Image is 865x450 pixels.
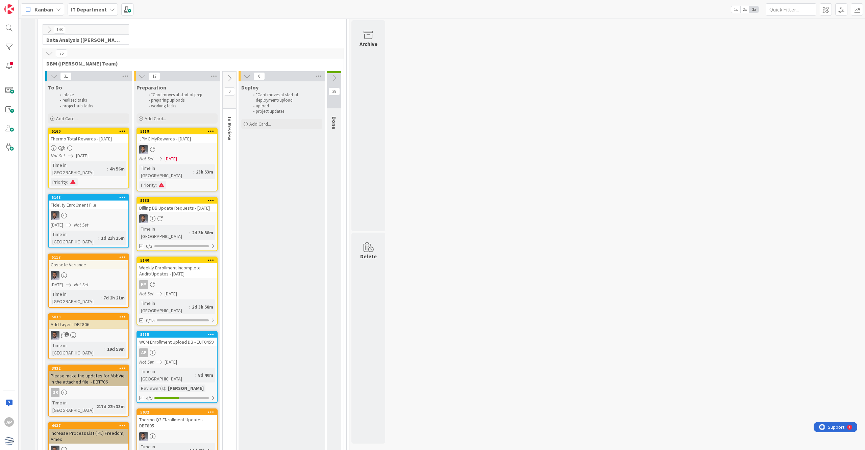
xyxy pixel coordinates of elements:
span: 0 [224,87,235,96]
span: : [195,371,196,379]
div: WCM Enrollment Upload DB - EUF0459 [137,338,217,346]
div: Time in [GEOGRAPHIC_DATA] [139,368,195,382]
div: Time in [GEOGRAPHIC_DATA] [51,231,98,245]
span: Deploy [241,84,258,91]
div: Please make the updates for AbbVie in the attached file. - DBT706 [49,371,128,386]
div: 5032Thermo Q3 ENrollment Updates - DBT805 [137,409,217,430]
span: : [189,229,190,236]
span: 0 [253,72,265,80]
div: FS [137,432,217,441]
div: 19d 59m [105,345,126,353]
div: Time in [GEOGRAPHIC_DATA] [51,161,107,176]
span: : [101,294,102,301]
div: 5119JPMC MyRewards - [DATE] [137,128,217,143]
div: 5138Billing DB Update Requests - [DATE] [137,197,217,212]
a: 5119JPMC MyRewards - [DATE]FSNot Set[DATE]Time in [GEOGRAPHIC_DATA]:23h 53mPriority: [137,128,218,191]
span: [DATE] [51,221,63,229]
div: Priority [139,181,156,189]
li: project sub tasks [56,103,128,109]
div: Time in [GEOGRAPHIC_DATA] [51,342,104,356]
div: 5160 [52,129,128,134]
li: intake [56,92,128,98]
div: 5140 [137,257,217,263]
div: Thermo Total Rewards - [DATE] [49,134,128,143]
div: DR [51,388,59,397]
span: To Do [48,84,62,91]
span: 76 [56,49,67,57]
li: *Card moves at start of deployment/upload [249,92,321,103]
span: Preparation [137,84,166,91]
span: Support [14,1,31,9]
li: realized tasks [56,98,128,103]
li: working tasks [145,103,217,109]
span: : [98,234,99,242]
div: 5117 [49,254,128,260]
div: 5033 [52,315,128,319]
div: 3832Please make the updates for AbbVie in the attached file. - DBT706 [49,365,128,386]
img: FS [51,271,59,280]
div: 5033 [49,314,128,320]
span: : [156,181,157,189]
div: FM [139,280,148,289]
div: 5148Fidelity Enrollment File [49,194,128,209]
b: IT Department [71,6,107,13]
a: 5117Cossete VarianceFS[DATE]Not SetTime in [GEOGRAPHIC_DATA]:7d 2h 21m [48,254,129,308]
div: DR [49,388,128,397]
div: Thermo Q3 ENrollment Updates - DBT805 [137,415,217,430]
div: 5033Add Layer - DBT806 [49,314,128,329]
div: 5119 [137,128,217,134]
i: Not Set [139,156,154,162]
li: upload [249,103,321,109]
a: 3832Please make the updates for AbbVie in the attached file. - DBT706DRTime in [GEOGRAPHIC_DATA]:... [48,365,129,417]
span: Add Card... [145,115,166,122]
i: Not Set [51,153,65,159]
div: Priority [51,178,67,186]
div: 217d 22h 33m [95,403,126,410]
div: FS [137,214,217,223]
div: 5148 [52,195,128,200]
div: 5160Thermo Total Rewards - [DATE] [49,128,128,143]
div: [PERSON_NAME] [166,385,205,392]
div: 5160 [49,128,128,134]
span: 2x [740,6,749,13]
a: 5033Add Layer - DBT806FSTime in [GEOGRAPHIC_DATA]:19d 59m [48,313,129,359]
div: 5138 [137,197,217,204]
span: 28 [328,87,340,96]
a: 5160Thermo Total Rewards - [DATE]Not Set[DATE]Time in [GEOGRAPHIC_DATA]:4h 56mPriority: [48,128,129,188]
span: Kanban [34,5,53,14]
span: In Review [226,117,233,140]
div: 7d 2h 21m [102,294,126,301]
div: Weekly Enrollment Incomplete Audit/Updates - [DATE] [137,263,217,278]
span: 0/3 [146,243,152,250]
div: 5032 [140,410,217,415]
span: 3x [749,6,759,13]
span: 17 [149,72,160,80]
span: DBM (David Team) [46,60,335,67]
input: Quick Filter... [766,3,816,16]
div: FS [49,331,128,340]
div: 5140Weekly Enrollment Incomplete Audit/Updates - [DATE] [137,257,217,278]
div: 3832 [52,366,128,371]
span: Data Analysis (Carin Team) [46,36,120,43]
div: Time in [GEOGRAPHIC_DATA] [139,164,193,179]
div: 8d 40m [196,371,215,379]
span: : [104,345,105,353]
div: AP [4,417,14,427]
div: 5115WCM Enrollment Upload DB - EUF0459 [137,332,217,346]
div: 5115 [140,332,217,337]
div: JPMC MyRewards - [DATE] [137,134,217,143]
a: 5140Weekly Enrollment Incomplete Audit/Updates - [DATE]FMNot Set[DATE]Time in [GEOGRAPHIC_DATA]:2... [137,257,218,325]
div: 23h 53m [194,168,215,176]
span: : [67,178,68,186]
li: project updates [249,109,321,114]
img: FS [51,211,59,220]
span: 1x [731,6,740,13]
span: 4/9 [146,395,152,402]
div: 1 [35,3,37,8]
div: Increase Process List (IPL) Freedom, Amex [49,429,128,444]
span: Add Card... [249,121,271,127]
img: FS [139,145,148,154]
i: Not Set [74,282,89,288]
div: 5140 [140,258,217,263]
div: 5138 [140,198,217,203]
